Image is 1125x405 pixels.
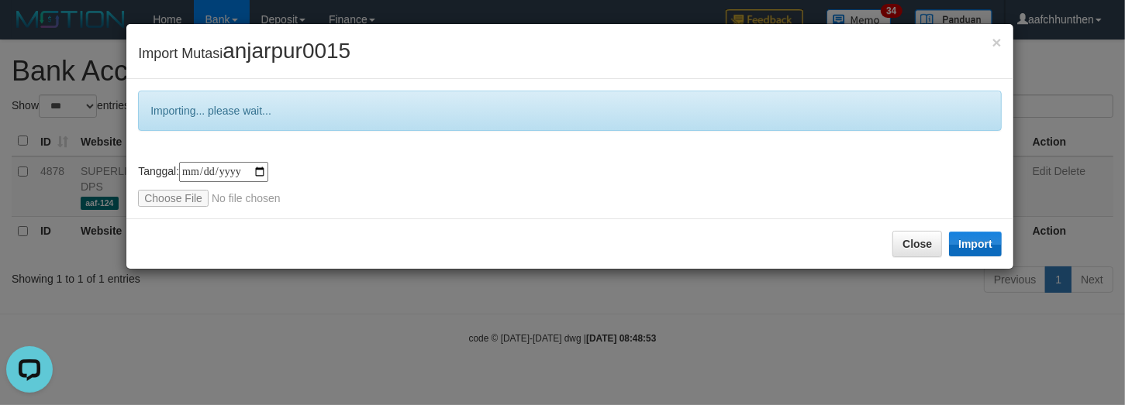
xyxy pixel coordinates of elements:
span: × [992,33,1002,51]
div: Tanggal: [138,162,1002,207]
button: Open LiveChat chat widget [6,6,53,53]
button: Close [992,34,1002,50]
button: Import [949,232,1002,256]
span: anjarpur0015 [223,39,350,63]
span: Import Mutasi [138,46,350,61]
div: Importing... please wait... [138,91,1002,131]
button: Close [892,231,942,257]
